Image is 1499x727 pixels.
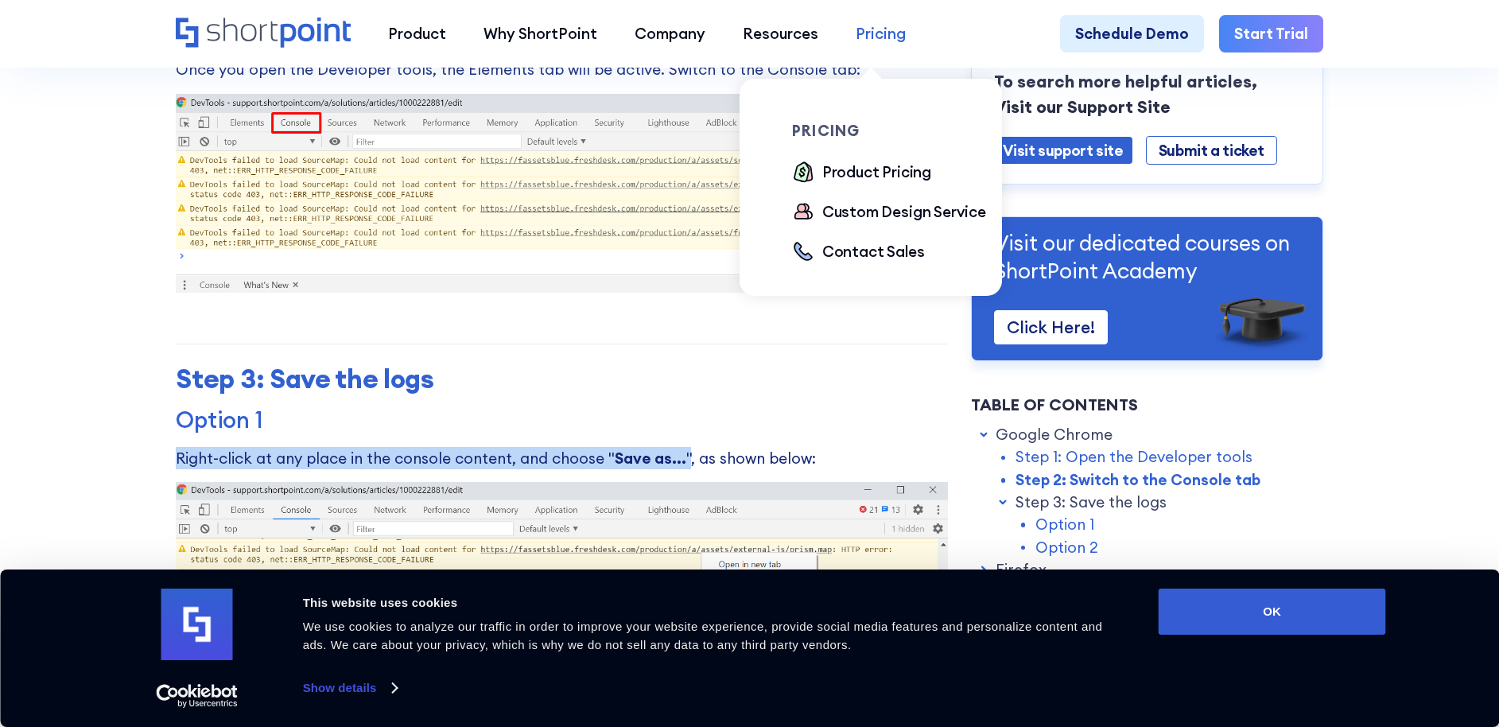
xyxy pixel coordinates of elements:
[822,240,925,262] div: Contact Sales
[994,69,1300,120] p: To search more helpful articles, Visit our Support Site
[176,363,948,395] h3: Step 3: Save the logs
[1219,15,1323,52] a: Start Trial
[635,22,705,45] div: Company
[996,558,1047,580] a: Firefox
[822,200,986,223] div: Custom Design Service
[994,136,1132,164] a: Visit support site
[724,15,837,52] a: Resources
[127,684,266,708] a: Usercentrics Cookiebot - opens in a new window
[303,620,1103,651] span: We use cookies to analyze our traffic in order to improve your website experience, provide social...
[1146,135,1277,165] a: Submit a ticket
[464,15,616,52] a: Why ShortPoint
[856,22,906,45] div: Pricing
[1213,542,1499,727] iframe: Chat Widget
[792,200,986,225] a: Custom Design Service
[971,393,1323,417] div: Table of Contents
[1016,468,1260,490] a: Step 2: Switch to the Console tab
[176,407,948,434] h4: Option 1
[616,15,724,52] a: Company
[161,589,233,660] img: logo
[792,240,924,265] a: Contact Sales
[303,593,1123,612] div: This website uses cookies
[483,22,597,45] div: Why ShortPoint
[303,676,397,700] a: Show details
[1035,513,1094,535] a: Option 1
[1035,535,1098,558] a: Option 2
[176,58,948,80] p: Once you open the Developer tools, the Elements tab will be active. Switch to the Console tab:
[994,230,1300,285] p: Visit our dedicated courses on ShortPoint Academy
[837,15,925,52] a: Pricing
[369,15,464,52] a: Product
[176,447,948,469] p: Right-click at any place in the console content, and choose " ", as shown below:
[792,123,1002,138] div: pricing
[388,22,446,45] div: Product
[1016,445,1252,468] a: Step 1: Open the Developer tools
[994,310,1108,344] a: Click Here!
[822,161,931,183] div: Product Pricing
[996,423,1113,445] a: Google Chrome
[792,161,931,185] a: Product Pricing
[615,449,686,468] strong: Save as...
[1060,15,1204,52] a: Schedule Demo
[1016,490,1167,512] a: Step 3: Save the logs
[176,17,350,50] a: Home
[743,22,818,45] div: Resources
[1159,589,1386,635] button: OK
